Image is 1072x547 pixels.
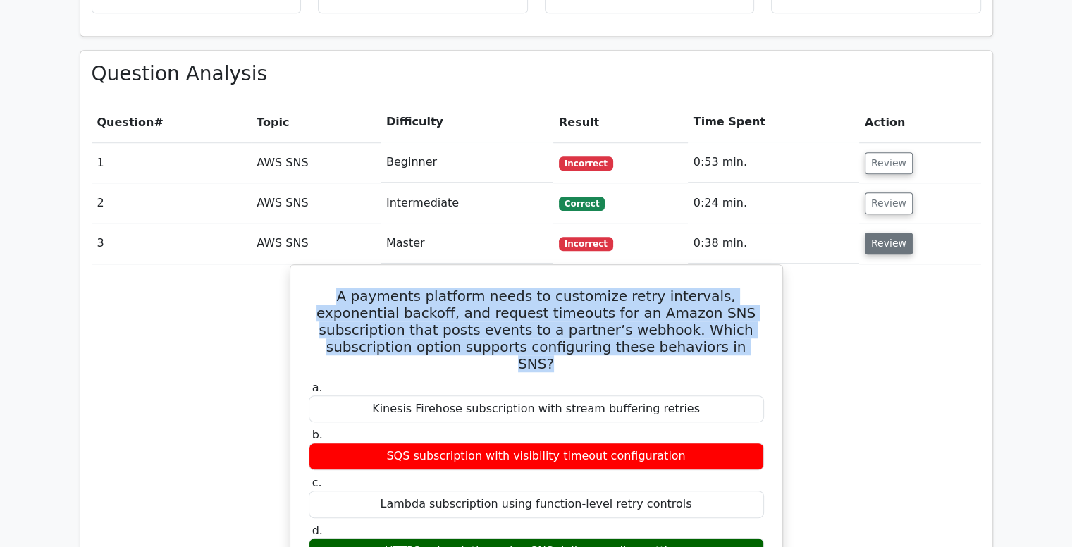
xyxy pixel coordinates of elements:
td: 0:53 min. [688,142,859,183]
div: Kinesis Firehose subscription with stream buffering retries [309,395,764,423]
div: Lambda subscription using function-level retry controls [309,491,764,518]
th: Difficulty [381,102,553,142]
td: 0:38 min. [688,223,859,264]
button: Review [865,233,913,254]
th: Time Spent [688,102,859,142]
span: c. [312,476,322,489]
button: Review [865,192,913,214]
th: Action [859,102,981,142]
td: 3 [92,223,252,264]
td: Intermediate [381,183,553,223]
span: Incorrect [559,237,613,251]
td: 2 [92,183,252,223]
td: AWS SNS [251,142,381,183]
button: Review [865,152,913,174]
span: d. [312,524,323,537]
span: Incorrect [559,156,613,171]
td: AWS SNS [251,183,381,223]
h3: Question Analysis [92,62,981,86]
div: SQS subscription with visibility timeout configuration [309,443,764,470]
th: Result [553,102,688,142]
td: Master [381,223,553,264]
h5: A payments platform needs to customize retry intervals, exponential backoff, and request timeouts... [307,288,765,372]
td: AWS SNS [251,223,381,264]
td: 0:24 min. [688,183,859,223]
span: b. [312,428,323,441]
span: Correct [559,197,605,211]
span: Question [97,116,154,129]
th: Topic [251,102,381,142]
span: a. [312,381,323,394]
th: # [92,102,252,142]
td: Beginner [381,142,553,183]
td: 1 [92,142,252,183]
